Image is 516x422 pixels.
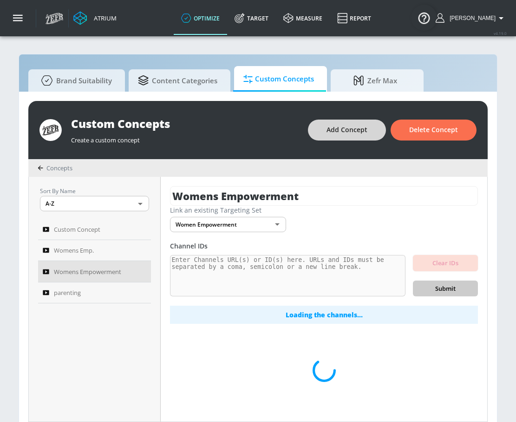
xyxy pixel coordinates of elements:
[170,306,478,324] div: Loading the channels...
[411,5,437,31] button: Open Resource Center
[54,245,94,256] span: Womens Emp.
[391,120,477,141] button: Delete Concept
[174,1,227,35] a: optimize
[330,1,379,35] a: Report
[38,282,151,304] a: parenting
[90,14,117,22] div: Atrium
[308,120,386,141] button: Add Concept
[446,15,496,21] span: login as: aracely.alvarenga@zefr.com
[420,258,470,268] span: Clear IDs
[71,131,299,144] div: Create a custom concept
[138,69,217,92] span: Content Categories
[170,241,478,250] div: Channel IDs
[40,186,149,196] p: Sort By Name
[409,124,458,136] span: Delete Concept
[276,1,330,35] a: measure
[54,224,100,235] span: Custom Concept
[40,196,149,211] div: A-Z
[54,287,81,298] span: parenting
[243,68,314,90] span: Custom Concepts
[494,31,507,36] span: v 4.19.0
[227,1,276,35] a: Target
[71,116,299,131] div: Custom Concepts
[38,164,72,172] div: Concepts
[436,13,507,24] button: [PERSON_NAME]
[413,255,478,271] button: Clear IDs
[38,261,151,282] a: Womens Empowerment
[340,69,411,92] span: Zefr Max
[73,11,117,25] a: Atrium
[38,69,112,92] span: Brand Suitability
[46,164,72,172] span: Concepts
[170,206,478,214] div: Link an existing Targeting Set
[170,217,286,232] div: Women Empowerment
[38,240,151,261] a: Womens Emp.
[54,266,121,277] span: Womens Empowerment
[38,219,151,240] a: Custom Concept
[327,124,367,136] span: Add Concept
